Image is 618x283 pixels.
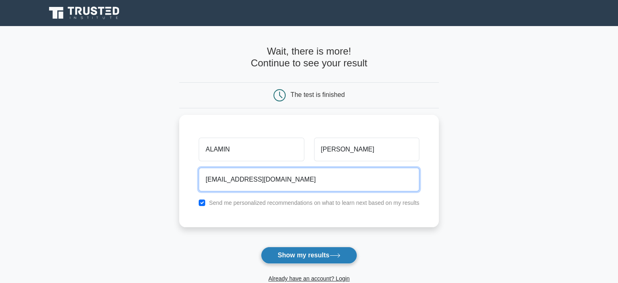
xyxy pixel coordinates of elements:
[261,247,357,264] button: Show my results
[268,275,349,282] a: Already have an account? Login
[179,46,439,69] h4: Wait, there is more! Continue to see your result
[291,91,345,98] div: The test is finished
[209,200,419,206] label: Send me personalized recommendations on what to learn next based on my results
[199,168,419,191] input: Email
[199,138,304,161] input: First name
[314,138,419,161] input: Last name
